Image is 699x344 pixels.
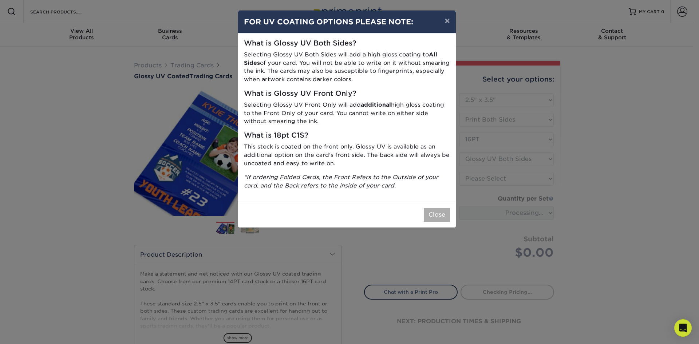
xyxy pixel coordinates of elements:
strong: additional [361,101,391,108]
strong: All Sides [244,51,437,66]
h5: What is Glossy UV Both Sides? [244,39,450,48]
button: × [439,11,455,31]
button: Close [424,208,450,222]
p: Selecting Glossy UV Both Sides will add a high gloss coating to of your card. You will not be abl... [244,51,450,84]
p: Selecting Glossy UV Front Only will add high gloss coating to the Front Only of your card. You ca... [244,101,450,126]
h5: What is Glossy UV Front Only? [244,90,450,98]
p: This stock is coated on the front only. Glossy UV is available as an additional option on the car... [244,143,450,167]
h5: What is 18pt C1S? [244,131,450,140]
div: Open Intercom Messenger [674,319,692,337]
i: *If ordering Folded Cards, the Front Refers to the Outside of your card, and the Back refers to t... [244,174,438,189]
h4: FOR UV COATING OPTIONS PLEASE NOTE: [244,16,450,27]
